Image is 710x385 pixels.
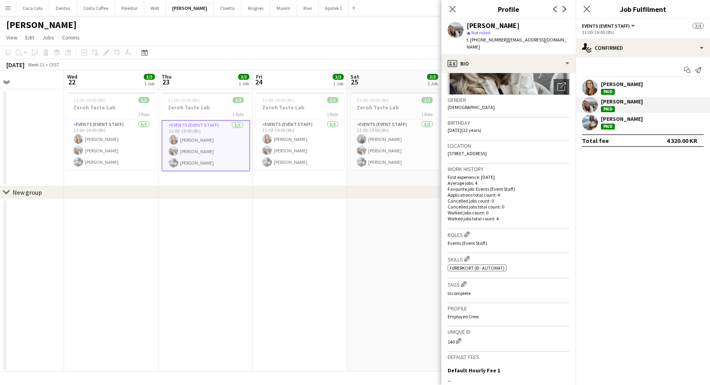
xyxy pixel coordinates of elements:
[601,89,615,95] div: Paid
[448,328,569,335] h3: Unique ID
[448,305,569,312] h3: Profile
[214,0,241,16] button: Cloetta
[270,0,297,16] button: Maxim
[350,73,359,80] span: Sat
[59,32,83,43] a: Comms
[327,111,338,117] span: 1 Role
[25,34,34,41] span: Edit
[448,290,569,296] p: Incomplete
[13,188,42,196] div: New group
[576,4,710,14] h3: Job Fulfilment
[448,96,569,103] h3: Gender
[427,74,438,80] span: 3/3
[467,37,508,43] span: t. [PHONE_NUMBER]
[232,111,244,117] span: 1 Role
[448,210,569,216] p: Worked jobs count: 0
[239,81,249,86] div: 1 Job
[441,4,576,14] h3: Profile
[450,265,505,271] span: Førerkort (B - Automat)
[448,104,495,110] span: [DEMOGRAPHIC_DATA]
[467,22,520,29] div: [PERSON_NAME]
[448,165,569,173] h3: Work history
[448,216,569,222] p: Worked jobs total count: 4
[160,77,171,86] span: 23
[49,62,59,68] div: CEST
[448,337,569,345] div: 140
[238,74,249,80] span: 3/3
[448,280,569,288] h3: Tags
[421,111,433,117] span: 1 Role
[448,150,487,156] span: [STREET_ADDRESS]
[6,61,24,69] div: [DATE]
[582,137,609,145] div: Total fee
[448,174,569,180] p: First experience: [DATE]
[256,92,345,170] app-job-card: 11:00-19:00 (8h)3/3Zeroh Taste Lab1 RoleEvents (Event Staff)3/311:00-19:00 (8h)[PERSON_NAME][PERS...
[357,97,389,103] span: 11:00-19:00 (8h)
[6,34,17,41] span: View
[327,97,338,103] span: 3/3
[601,81,643,88] div: [PERSON_NAME]
[582,23,630,29] span: Events (Event Staff)
[319,0,349,16] button: Apotek 1
[256,73,262,80] span: Fri
[168,97,200,103] span: 11:00-19:00 (8h)
[448,353,569,361] h3: Default fees
[448,204,569,210] p: Cancelled jobs total count: 0
[448,255,569,263] h3: Skills
[350,120,439,170] app-card-role: Events (Event Staff)3/311:00-19:00 (8h)[PERSON_NAME][PERSON_NAME][PERSON_NAME]
[256,104,345,111] h3: Zeroh Taste Lab
[162,92,250,171] app-job-card: 11:00-19:00 (8h)3/3Zeroh Taste Lab1 RoleEvents (Event Staff)3/311:00-19:00 (8h)[PERSON_NAME][PERS...
[448,230,569,239] h3: Roles
[601,124,615,130] div: Paid
[26,62,46,68] span: Week 21
[162,104,250,111] h3: Zeroh Taste Lab
[49,0,77,16] button: Dentsu
[448,367,500,374] h3: Default Hourly Fee 1
[601,106,615,112] div: Paid
[144,0,166,16] button: Wolt
[233,97,244,103] span: 3/3
[67,92,156,170] app-job-card: 11:00-19:00 (8h)3/3Zeroh Taste Lab1 RoleEvents (Event Staff)3/311:00-19:00 (8h)[PERSON_NAME][PERS...
[448,377,569,384] div: --
[77,0,115,16] button: Costa Coffee
[162,120,250,171] app-card-role: Events (Event Staff)3/311:00-19:00 (8h)[PERSON_NAME][PERSON_NAME][PERSON_NAME]
[144,81,154,86] div: 1 Job
[441,54,576,73] div: Bio
[333,81,343,86] div: 1 Job
[297,0,319,16] button: Kiwi
[448,127,481,133] span: [DATE] (22 years)
[262,97,294,103] span: 11:00-19:00 (8h)
[62,34,80,41] span: Comms
[448,142,569,149] h3: Location
[448,119,569,126] h3: Birthday
[333,74,344,80] span: 3/3
[6,19,77,31] h1: [PERSON_NAME]
[241,0,270,16] button: Ringnes
[448,198,569,204] p: Cancelled jobs count: 0
[144,74,155,80] span: 3/3
[22,32,38,43] a: Edit
[162,73,171,80] span: Thu
[166,0,214,16] button: [PERSON_NAME]
[138,97,149,103] span: 3/3
[350,92,439,170] app-job-card: 11:00-19:00 (8h)3/3Zeroh Taste Lab1 RoleEvents (Event Staff)3/311:00-19:00 (8h)[PERSON_NAME][PERS...
[138,111,149,117] span: 1 Role
[256,120,345,170] app-card-role: Events (Event Staff)3/311:00-19:00 (8h)[PERSON_NAME][PERSON_NAME][PERSON_NAME]
[582,23,636,29] button: Events (Event Staff)
[467,37,567,50] span: | [EMAIL_ADDRESS][DOMAIN_NAME]
[554,79,569,95] div: Open photos pop-in
[601,115,643,122] div: [PERSON_NAME]
[3,32,21,43] a: View
[67,120,156,170] app-card-role: Events (Event Staff)3/311:00-19:00 (8h)[PERSON_NAME][PERSON_NAME][PERSON_NAME]
[67,73,77,80] span: Wed
[448,192,569,198] p: Applications total count: 4
[42,34,54,41] span: Jobs
[693,23,704,29] span: 3/3
[349,77,359,86] span: 25
[601,98,643,105] div: [PERSON_NAME]
[422,97,433,103] span: 3/3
